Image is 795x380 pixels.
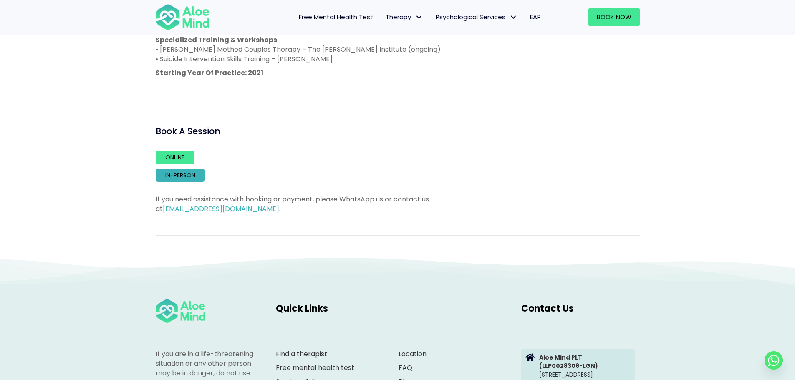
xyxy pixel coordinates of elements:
[276,302,328,315] span: Quick Links
[156,151,194,164] a: Online
[156,194,474,214] p: If you need assistance with booking or payment, please WhatsApp us or contact us at .
[507,11,520,23] span: Psychological Services: submenu
[539,353,582,362] strong: Aloe Mind PLT
[413,11,425,23] span: Therapy: submenu
[156,169,205,182] a: In-person
[521,302,574,315] span: Contact Us
[588,8,640,26] a: Book Now
[156,298,206,324] img: Aloe mind Logo
[221,8,547,26] nav: Menu
[163,204,279,214] a: [EMAIL_ADDRESS][DOMAIN_NAME]
[539,353,631,379] p: [STREET_ADDRESS]
[429,8,524,26] a: Psychological ServicesPsychological Services: submenu
[156,35,474,64] p: • [PERSON_NAME] Method Couples Therapy – The [PERSON_NAME] Institute (ongoing) • Suicide Interven...
[530,13,541,21] span: EAP
[293,8,379,26] a: Free Mental Health Test
[276,349,327,359] a: Find a therapist
[386,13,423,21] span: Therapy
[436,13,517,21] span: Psychological Services
[156,35,277,45] strong: Specialized Training & Workshops
[539,362,598,370] strong: (LLP0028306-LGN)
[156,3,210,31] img: Aloe mind Logo
[399,363,412,372] a: FAQ
[379,8,429,26] a: TherapyTherapy: submenu
[765,351,783,370] a: Whatsapp
[524,8,547,26] a: EAP
[276,363,354,372] a: Free mental health test
[156,125,220,137] span: Book A Session
[299,13,373,21] span: Free Mental Health Test
[399,349,427,359] a: Location
[156,68,263,78] strong: Starting Year Of Practice: 2021
[597,13,631,21] span: Book Now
